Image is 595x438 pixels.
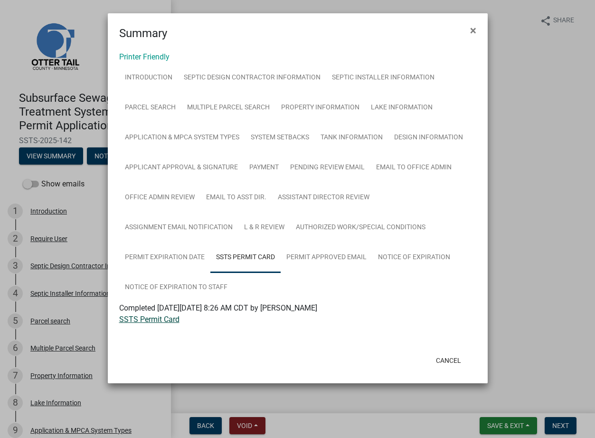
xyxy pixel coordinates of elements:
a: Email to Asst Dir. [200,183,272,213]
a: Printer Friendly [119,52,170,61]
a: Notice of Expiration to Staff [119,273,233,303]
a: Payment [244,153,284,183]
a: Authorized Work/Special Conditions [290,213,431,243]
a: Email to Office Admin [370,153,457,183]
a: Design Information [388,123,469,153]
a: System Setbacks [245,123,315,153]
a: Assistant Director Review [272,183,375,213]
a: Office Admin Review [119,183,200,213]
a: Lake Information [365,93,438,123]
button: Cancel [428,352,469,369]
a: Parcel search [119,93,181,123]
a: Tank Information [315,123,388,153]
span: × [470,24,476,37]
a: Property Information [275,93,365,123]
a: Assignment Email Notification [119,213,238,243]
a: Permit Expiration Date [119,243,210,273]
a: Multiple Parcel Search [181,93,275,123]
a: Septic Design Contractor Information [178,63,326,93]
a: Introduction [119,63,178,93]
a: Permit Approved Email [281,243,372,273]
a: SSTS Permit Card [210,243,281,273]
a: L & R Review [238,213,290,243]
button: Close [463,17,484,44]
span: Completed [DATE][DATE] 8:26 AM CDT by [PERSON_NAME] [119,303,317,312]
a: Applicant Approval & Signature [119,153,244,183]
h4: Summary [119,25,167,42]
a: SSTS Permit Card [119,315,179,324]
a: Pending review Email [284,153,370,183]
a: Septic Installer Information [326,63,440,93]
a: Application & MPCA System Types [119,123,245,153]
a: Notice of Expiration [372,243,456,273]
